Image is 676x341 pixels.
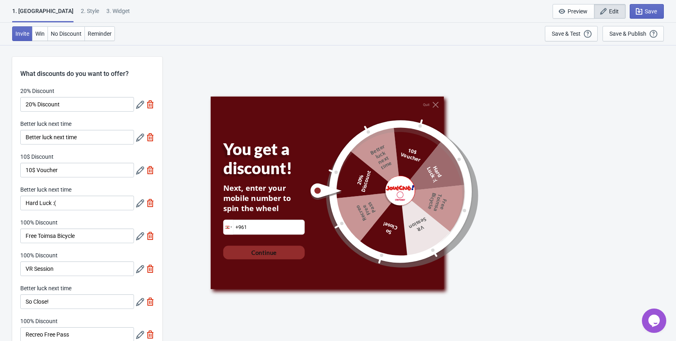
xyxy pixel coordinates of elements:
[545,26,598,41] button: Save & Test
[12,26,32,41] button: Invite
[146,330,154,339] img: delete.svg
[15,30,29,37] span: Invite
[88,30,112,37] span: Reminder
[20,251,58,259] label: 100% Discount
[146,199,154,207] img: delete.svg
[20,120,71,128] label: Better luck next time
[553,4,594,19] button: Preview
[609,8,619,15] span: Edit
[81,7,99,21] div: 2 . Style
[223,220,233,234] div: Lebanon: + 961
[106,7,130,21] div: 3. Widget
[146,265,154,273] img: delete.svg
[146,298,154,306] img: delete.svg
[645,8,657,15] span: Save
[609,30,646,37] div: Save & Publish
[146,100,154,108] img: delete.svg
[594,4,626,19] button: Edit
[146,133,154,141] img: delete.svg
[642,309,668,333] iframe: chat widget
[20,153,54,161] label: 10$ Discount
[146,166,154,174] img: delete.svg
[223,183,305,214] div: Next, enter your mobile number to spin the wheel
[552,30,581,37] div: Save & Test
[146,232,154,240] img: delete.svg
[223,139,321,178] div: You get a discount!
[48,26,85,41] button: No Discount
[32,26,48,41] button: Win
[51,30,82,37] span: No Discount
[20,317,58,325] label: 100% Discount
[223,220,304,234] input: Enter your mobile number
[568,8,587,15] span: Preview
[20,186,71,194] label: Better luck next time
[20,87,54,95] label: 20% Discount
[12,7,73,22] div: 1. [GEOGRAPHIC_DATA]
[251,248,276,256] div: Continue
[20,284,71,292] label: Better luck next time
[35,30,45,37] span: Win
[603,26,664,41] button: Save & Publish
[423,103,429,107] div: Quit
[84,26,115,41] button: Reminder
[12,57,162,79] div: What discounts do you want to offer?
[630,4,664,19] button: Save
[20,218,58,227] label: 100% Discount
